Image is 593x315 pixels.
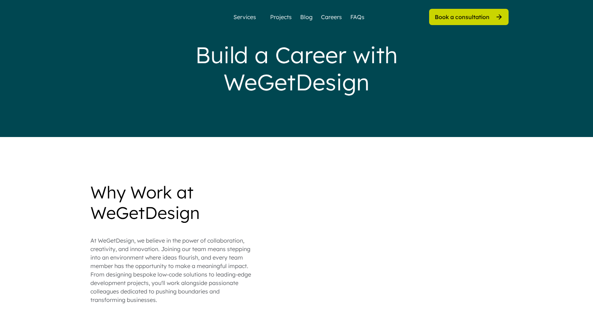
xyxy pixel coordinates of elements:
img: yH5BAEAAAAALAAAAAABAAEAAAIBRAA7 [85,11,164,23]
div: Why Work at WeGetDesign [90,182,253,223]
a: Projects [270,13,292,21]
div: Build a Career with WeGetDesign [155,41,438,96]
div: Services [231,14,259,20]
a: FAQs [350,13,364,21]
a: Blog [300,13,313,21]
div: At WeGetDesign, we believe in the power of collaboration, creativity, and innovation. Joining our... [90,236,253,304]
a: Careers [321,13,342,21]
div: Book a consultation [435,13,490,21]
